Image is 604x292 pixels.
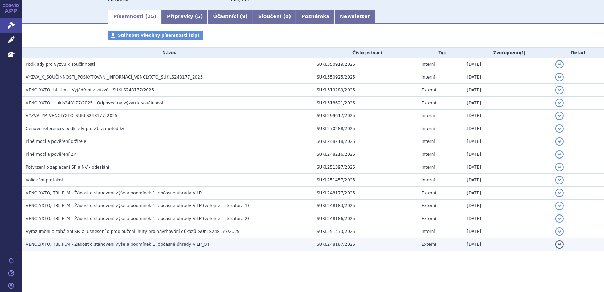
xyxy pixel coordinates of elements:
a: Stáhnout všechny písemnosti (zip) [108,31,203,40]
span: VENCLYXTO, TBL FLM - Žádost o stanovení výše a podmínek 1. dočasné úhrady VILP (veřejné - literat... [26,216,249,221]
span: Interní [422,113,435,118]
span: Externí [422,88,436,92]
a: Písemnosti (15) [108,10,162,24]
td: SUKL350925/2025 [313,71,418,84]
button: detail [555,112,564,120]
button: detail [555,240,564,249]
span: VENCLYXTO, TBL FLM - Žádost o stanovení výše a podmínek 1. dočasné úhrady VILP [26,190,202,195]
td: SUKL350919/2025 [313,58,418,71]
th: Název [22,48,313,58]
a: Poznámka [296,10,335,24]
span: Stáhnout všechny písemnosti (zip) [118,33,199,38]
td: [DATE] [463,187,552,200]
span: Externí [422,190,436,195]
a: Sloučení (0) [253,10,296,24]
span: Cenové reference, podklady pro ZÚ a metodiky [26,126,124,131]
span: Interní [422,139,435,144]
span: Externí [422,216,436,221]
td: SUKL248187/2025 [313,238,418,251]
span: Interní [422,152,435,157]
span: 5 [197,14,201,19]
span: Interní [422,165,435,170]
span: Externí [422,242,436,247]
td: SUKL248216/2025 [313,148,418,161]
a: Newsletter [335,10,375,24]
span: VÝZVA_K_SOUČINNOSTI_POSKYTOVÁNÍ_INFORMACÍ_VENCLYXTO_SUKLS248177_2025 [26,75,203,80]
td: SUKL299617/2025 [313,109,418,122]
span: Externí [422,100,436,105]
span: Interní [422,126,435,131]
span: Plné moci a pověření ZP [26,152,76,157]
td: [DATE] [463,200,552,212]
button: detail [555,137,564,146]
button: detail [555,86,564,94]
th: Zveřejněno [463,48,552,58]
span: 0 [285,14,289,19]
span: Interní [422,229,435,234]
td: [DATE] [463,225,552,238]
button: detail [555,227,564,236]
span: Plné moci a pověření držitele [26,139,87,144]
span: Externí [422,203,436,208]
td: [DATE] [463,71,552,84]
button: detail [555,124,564,133]
span: VENCLYXTO, TBL FLM - Žádost o stanovení výše a podmínek 1. dočasné úhrady VILP_OT [26,242,210,247]
th: Typ [418,48,463,58]
td: [DATE] [463,122,552,135]
td: SUKL270288/2025 [313,122,418,135]
a: Účastníci (9) [208,10,253,24]
th: Číslo jednací [313,48,418,58]
span: VENCLYXTO, TBL FLM - Žádost o stanovení výše a podmínek 1. dočasné úhrady VILP (veřejné - literat... [26,203,249,208]
span: Vyrozumění o zahájení SŘ_a_Usnesení o prodloužení lhůty pro navrhování důkazů_SUKLS248177/2025 [26,229,240,234]
button: detail [555,163,564,171]
td: SUKL251473/2025 [313,225,418,238]
button: detail [555,150,564,159]
td: SUKL319289/2025 [313,84,418,97]
span: Validační protokol [26,178,63,182]
span: Interní [422,178,435,182]
td: [DATE] [463,238,552,251]
button: detail [555,214,564,223]
button: detail [555,202,564,210]
td: [DATE] [463,212,552,225]
td: [DATE] [463,97,552,109]
span: 15 [147,14,154,19]
td: [DATE] [463,109,552,122]
td: SUKL251397/2025 [313,161,418,174]
th: Detail [552,48,604,58]
span: Podklady pro výzvu k součinnosti [26,62,95,67]
td: [DATE] [463,84,552,97]
abbr: (?) [520,51,525,56]
td: SUKL248183/2025 [313,200,418,212]
button: detail [555,73,564,81]
td: [DATE] [463,174,552,187]
td: [DATE] [463,148,552,161]
td: SUKL251457/2025 [313,174,418,187]
td: [DATE] [463,135,552,148]
td: SUKL248218/2025 [313,135,418,148]
td: [DATE] [463,58,552,71]
span: VENCLYXTO - sukls248177/2025 - Odpověď na výzvu k součinnosti [26,100,165,105]
span: Interní [422,75,435,80]
td: [DATE] [463,161,552,174]
span: 9 [242,14,246,19]
a: Přípravky (5) [162,10,208,24]
span: Interní [422,62,435,67]
td: SUKL318621/2025 [313,97,418,109]
button: detail [555,189,564,197]
button: detail [555,60,564,68]
span: VÝZVA_ZP_VENCLYXTO_SUKLS248177_2025 [26,113,117,118]
span: Potvrzení o zaplacení SP a NV - odeslání [26,165,109,170]
span: VENCLYXTO tbl. flm. - Vyjádření k výzvě - SUKLS248177/2025 [26,88,154,92]
td: SUKL248186/2025 [313,212,418,225]
button: detail [555,176,564,184]
td: SUKL248177/2025 [313,187,418,200]
button: detail [555,99,564,107]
